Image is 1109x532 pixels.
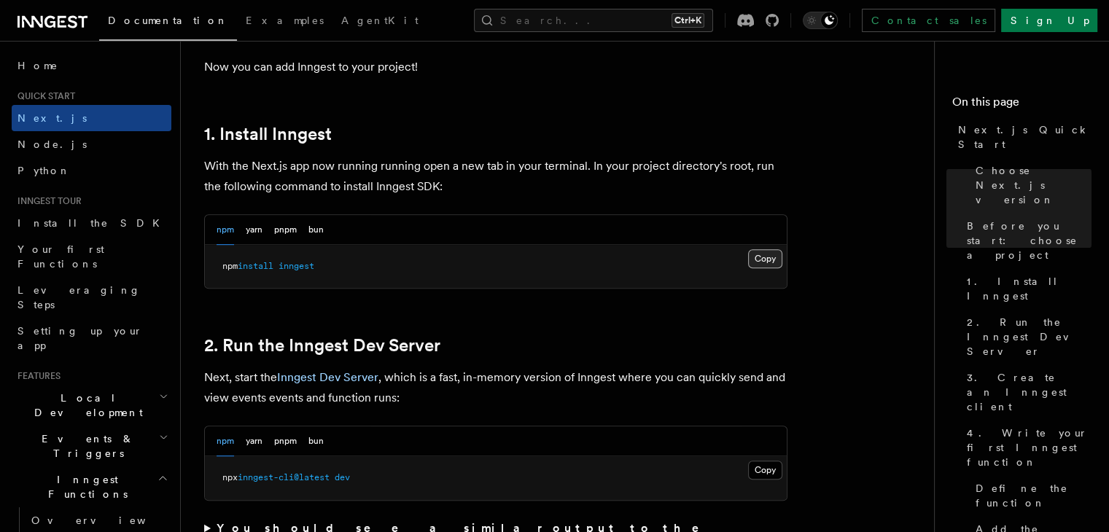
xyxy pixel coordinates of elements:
span: Install the SDK [17,217,168,229]
span: AgentKit [341,15,419,26]
button: Copy [748,249,782,268]
a: Python [12,157,171,184]
button: Inngest Functions [12,466,171,507]
span: 1. Install Inngest [967,274,1092,303]
a: 2. Run the Inngest Dev Server [204,335,440,356]
span: Examples [246,15,324,26]
a: Inngest Dev Server [277,370,378,384]
kbd: Ctrl+K [672,13,704,28]
a: 1. Install Inngest [204,124,332,144]
span: inngest-cli@latest [238,472,330,482]
button: Events & Triggers [12,426,171,466]
a: Node.js [12,131,171,157]
span: Events & Triggers [12,431,159,461]
span: npx [222,472,238,482]
span: Next.js [17,112,87,124]
button: Local Development [12,385,171,426]
span: Your first Functions [17,243,104,270]
span: Inngest tour [12,195,82,207]
p: Next, start the , which is a fast, in-memory version of Inngest where you can quickly send and vi... [204,367,787,408]
a: Next.js Quick Start [952,117,1092,157]
span: inngest [279,261,314,271]
a: AgentKit [332,4,427,39]
a: Leveraging Steps [12,277,171,318]
a: Define the function [970,475,1092,516]
span: Documentation [108,15,228,26]
button: bun [308,426,324,456]
button: yarn [246,215,262,245]
a: Documentation [99,4,237,41]
a: 1. Install Inngest [961,268,1092,309]
a: Home [12,52,171,79]
a: 2. Run the Inngest Dev Server [961,309,1092,364]
span: 4. Write your first Inngest function [967,426,1092,469]
span: Inngest Functions [12,472,157,501]
span: Home [17,58,58,73]
span: Node.js [17,138,87,150]
button: npm [217,426,234,456]
a: Setting up your app [12,318,171,359]
a: 4. Write your first Inngest function [961,420,1092,475]
span: install [238,261,273,271]
span: Local Development [12,391,159,420]
span: Define the function [976,481,1092,510]
button: pnpm [274,426,297,456]
a: Sign Up [1001,9,1097,32]
button: npm [217,215,234,245]
span: Leveraging Steps [17,284,141,310]
a: Install the SDK [12,210,171,236]
p: Now you can add Inngest to your project! [204,57,787,77]
span: Setting up your app [17,325,143,351]
button: Copy [748,461,782,480]
span: Before you start: choose a project [967,219,1092,262]
a: Examples [237,4,332,39]
span: 2. Run the Inngest Dev Server [967,315,1092,359]
span: Next.js Quick Start [958,122,1092,152]
a: 3. Create an Inngest client [961,364,1092,420]
span: dev [335,472,350,482]
span: Overview [31,515,182,526]
button: yarn [246,426,262,456]
a: Your first Functions [12,236,171,277]
h4: On this page [952,93,1092,117]
span: Features [12,370,61,382]
span: Quick start [12,90,75,102]
button: Toggle dark mode [803,12,838,29]
p: With the Next.js app now running running open a new tab in your terminal. In your project directo... [204,156,787,197]
a: Contact sales [862,9,995,32]
span: Python [17,165,71,176]
span: Choose Next.js version [976,163,1092,207]
button: bun [308,215,324,245]
a: Choose Next.js version [970,157,1092,213]
span: 3. Create an Inngest client [967,370,1092,414]
span: npm [222,261,238,271]
a: Before you start: choose a project [961,213,1092,268]
button: pnpm [274,215,297,245]
button: Search...Ctrl+K [474,9,713,32]
a: Next.js [12,105,171,131]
